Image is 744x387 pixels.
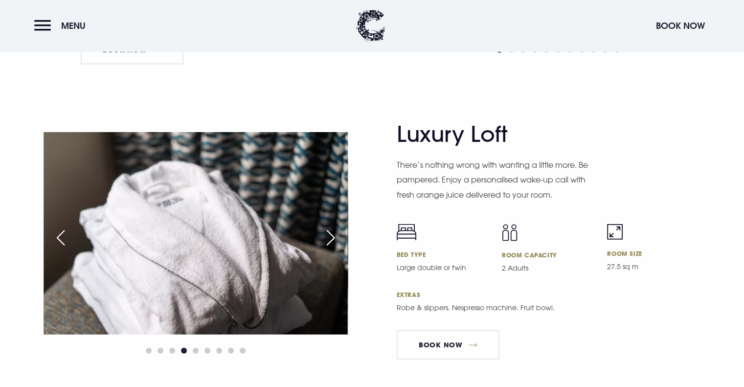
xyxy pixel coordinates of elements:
span: Go to slide 2 [158,348,163,354]
span: Go to slide 7 [216,348,222,354]
button: Book Now [651,15,710,36]
span: Go to slide 4 [181,348,187,354]
span: Go to slide 6 [204,348,210,354]
p: Large double or twin [397,262,490,273]
img: Hotel in Bangor Northern Ireland [44,132,348,335]
span: Menu [61,20,86,31]
span: Go to slide 1 [146,348,152,354]
img: Clandeboye Lodge [356,10,385,42]
img: Capacity icon [502,224,518,241]
button: Menu [34,15,90,36]
a: Book Now [397,330,499,360]
h6: Bed Type [397,250,490,258]
span: Go to slide 5 [193,348,199,354]
p: There’s nothing wrong with wanting a little more. Be pampered. Enjoy a personalised wake-up call ... [397,158,597,202]
p: 27.5 sq m [607,261,700,272]
p: Robe & slippers. Nespresso machine. Fruit bowl. [397,302,597,313]
div: Next slide [318,227,343,249]
div: Previous slide [48,227,73,249]
p: 2 Adults [502,263,595,273]
span: Go to slide 8 [228,348,234,354]
h6: Extras [397,291,701,298]
span: Go to slide 3 [169,348,175,354]
span: Go to slide 9 [240,348,246,354]
h6: Room Size [607,250,700,257]
img: Room size icon [607,224,623,240]
h2: Luxury Loft [397,121,587,147]
img: Bed icon [397,224,416,241]
h6: Room Capacity [502,251,595,259]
